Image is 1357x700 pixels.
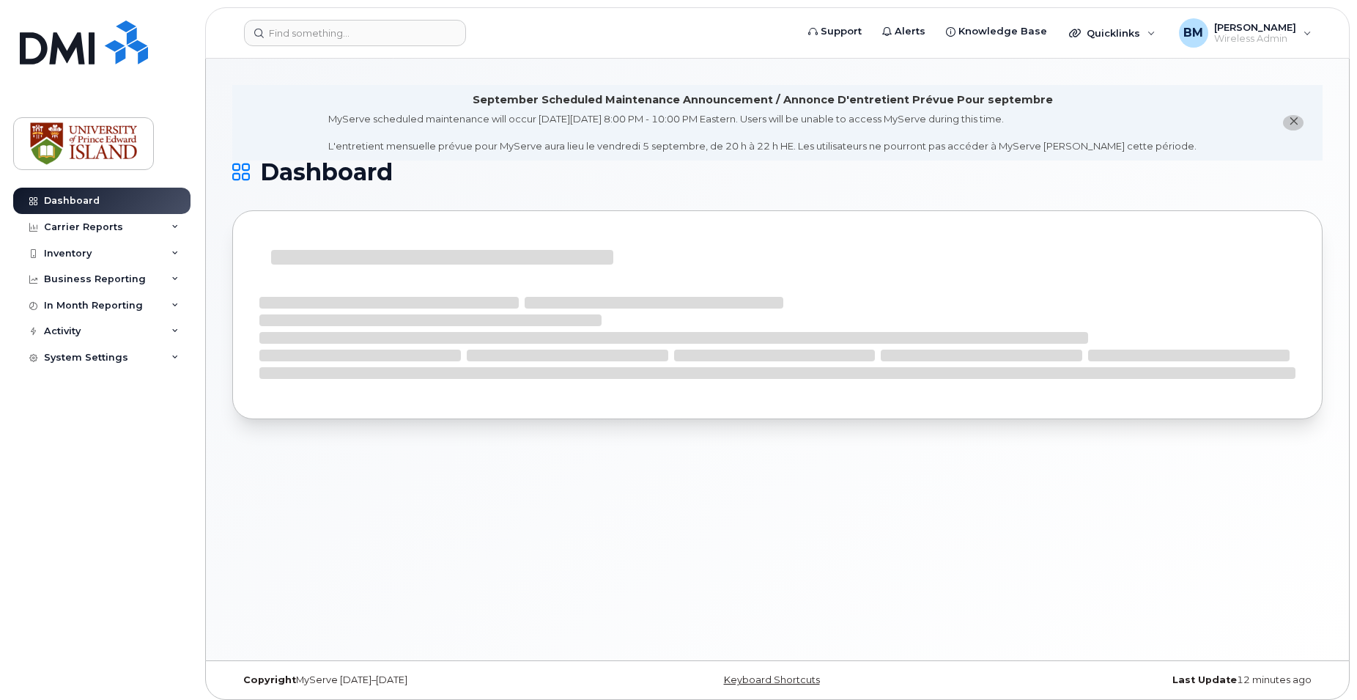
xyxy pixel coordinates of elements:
span: Dashboard [260,161,393,183]
div: MyServe scheduled maintenance will occur [DATE][DATE] 8:00 PM - 10:00 PM Eastern. Users will be u... [328,112,1197,153]
strong: Last Update [1172,674,1237,685]
a: Keyboard Shortcuts [724,674,820,685]
strong: Copyright [243,674,296,685]
div: MyServe [DATE]–[DATE] [232,674,596,686]
button: close notification [1283,115,1304,130]
div: September Scheduled Maintenance Announcement / Annonce D'entretient Prévue Pour septembre [473,92,1053,108]
div: 12 minutes ago [959,674,1323,686]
